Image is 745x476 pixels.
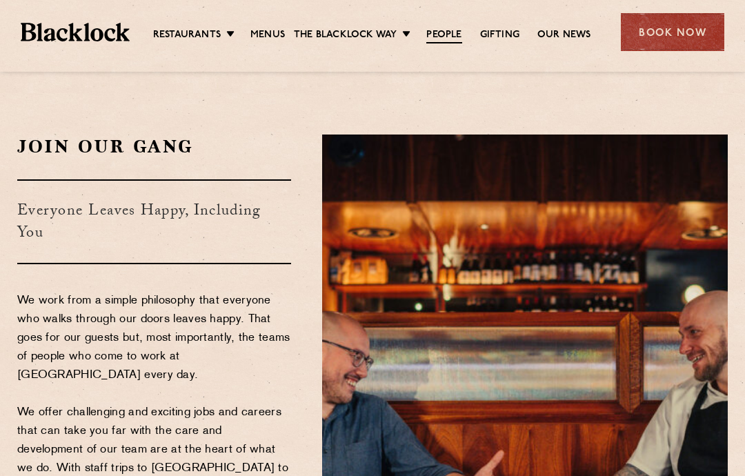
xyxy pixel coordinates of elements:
[294,28,397,42] a: The Blacklock Way
[153,28,221,42] a: Restaurants
[480,28,519,42] a: Gifting
[21,23,130,41] img: BL_Textured_Logo-footer-cropped.svg
[17,135,291,159] h2: Join Our Gang
[537,28,591,42] a: Our News
[17,179,291,264] h3: Everyone Leaves Happy, Including You
[426,28,461,43] a: People
[250,28,285,42] a: Menus
[621,13,724,51] div: Book Now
